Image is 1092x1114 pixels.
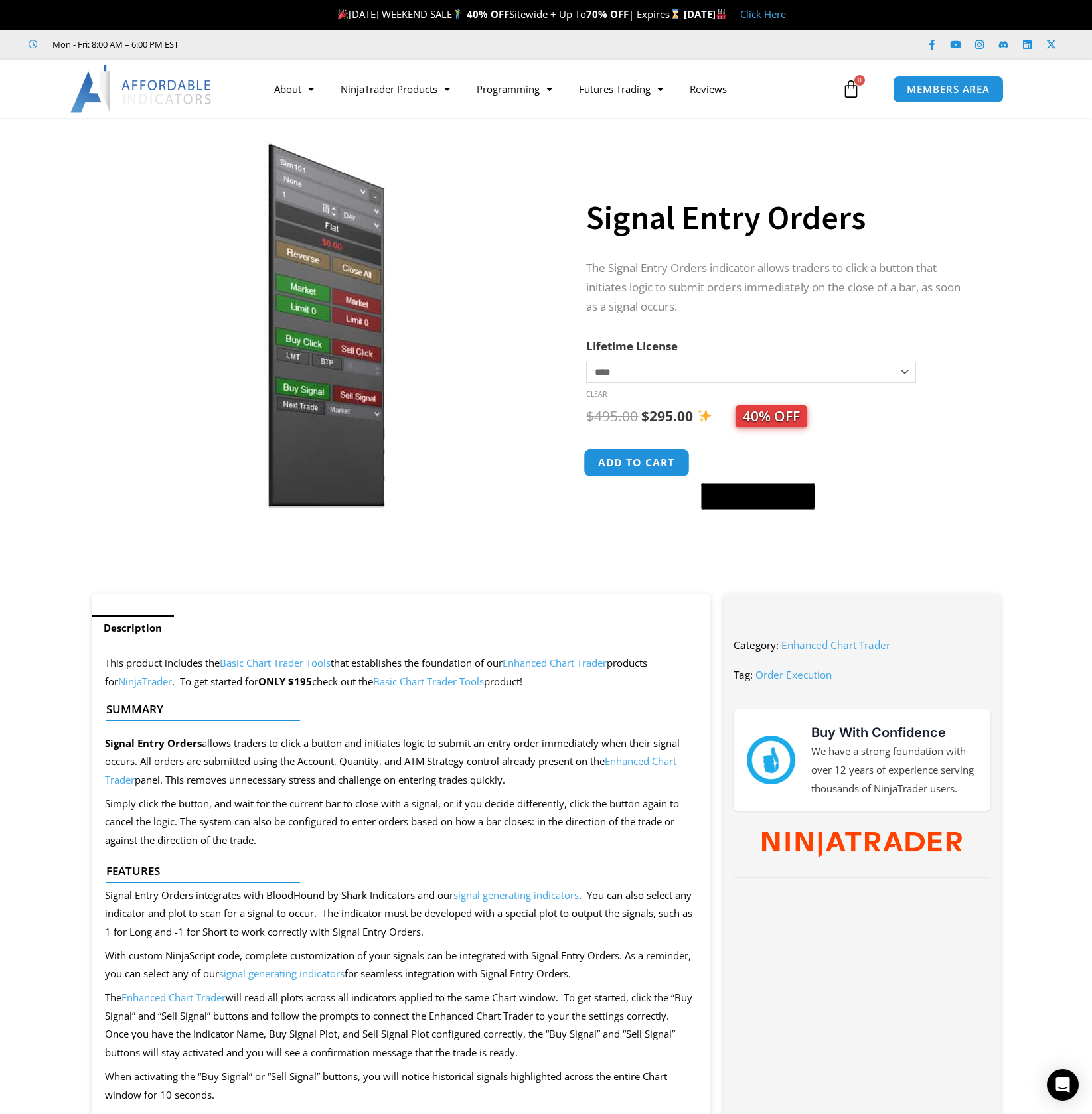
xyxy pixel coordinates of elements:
img: 🏌️‍♂️ [453,9,463,19]
a: Description [92,615,174,641]
a: Basic Chart Trader Tools [220,656,331,669]
button: Add to cart [584,449,690,477]
iframe: PayPal Message 1 [586,518,974,529]
a: Clear options [586,389,607,399]
span: $ [586,407,594,425]
p: The Signal Entry Orders indicator allows traders to click a button that initiates logic to submit... [586,259,974,316]
span: for seamless integration with Signal Entry Orders. [345,967,571,980]
a: Futures Trading [566,74,676,104]
span: When activating the “Buy Signal” or “Sell Signal” buttons, you will notice historical signals hig... [105,1070,667,1101]
bdi: 295.00 [641,407,693,425]
strong: 40% OFF [467,7,509,21]
span: [DATE] WEEKEND SALE Sitewide + Up To | Expires [335,7,683,21]
a: NinjaTrader [118,675,172,688]
h4: Features [106,865,686,878]
span: MEMBERS AREA [907,84,990,94]
a: Enhanced Chart Trader [121,991,226,1004]
div: Open Intercom Messenger [1047,1069,1079,1101]
span: 40% OFF [736,405,807,427]
p: Simply click the button, and wait for the current bar to close with a signal, or if you decide di... [105,795,698,851]
h3: Buy With Confidence [811,723,977,742]
p: Signal Entry Orders integrates with BloodHound by Shark Indicators and our . You can also select ... [105,886,698,942]
p: We have a strong foundation with over 12 years of experience serving thousands of NinjaTrader users. [811,742,977,798]
strong: [DATE] [684,7,727,21]
strong: Signal Entry Orders [105,736,202,750]
img: ⌛ [670,9,680,19]
h1: Signal Entry Orders [586,194,974,241]
a: Enhanced Chart Trader [503,656,607,669]
span: $ [641,407,649,425]
p: allows traders to click a button and initiates logic to submit an entry order immediately when th... [105,734,698,790]
a: Reviews [676,74,740,104]
strong: ONLY $195 [258,675,312,688]
strong: 70% OFF [586,7,629,21]
label: Lifetime License [586,338,678,354]
img: NinjaTrader Wordmark color RGB | Affordable Indicators – NinjaTrader [762,832,962,857]
nav: Menu [261,74,838,104]
img: SignalEntryOrders [110,141,537,508]
img: 🏭 [716,9,726,19]
a: NinjaTrader Products [327,74,463,104]
span: Mon - Fri: 8:00 AM – 6:00 PM EST [49,36,179,52]
span: check out the product! [312,675,522,688]
a: MEMBERS AREA [893,76,1004,103]
a: signal generating indicators [219,967,345,980]
span: The will read all plots across all indicators applied to the same Chart window. To get started, c... [105,991,692,1060]
a: Programming [463,74,566,104]
span: Category: [734,638,779,652]
a: Enhanced Chart Trader [781,638,890,652]
a: Click Here [740,7,786,21]
a: 0 [822,70,880,108]
img: 🎉 [338,9,348,19]
h4: Summary [106,703,686,716]
img: LogoAI | Affordable Indicators – NinjaTrader [70,65,213,113]
bdi: 495.00 [586,407,638,425]
iframe: Customer reviews powered by Trustpilot [197,38,396,51]
iframe: Secure express checkout frame [698,447,818,479]
p: This product includes the that establishes the foundation of our products for . To get started for [105,654,698,691]
button: Buy with GPay [701,483,815,510]
a: About [261,74,327,104]
p: With custom NinjaScript code, complete customization of your signals can be integrated with Signa... [105,947,698,984]
span: Tag: [734,668,753,681]
img: ✨ [698,409,712,423]
img: mark thumbs good 43913 | Affordable Indicators – NinjaTrader [747,736,795,784]
a: Order Execution [755,668,832,681]
a: Basic Chart Trader Tools [373,675,484,688]
span: 0 [854,75,865,86]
